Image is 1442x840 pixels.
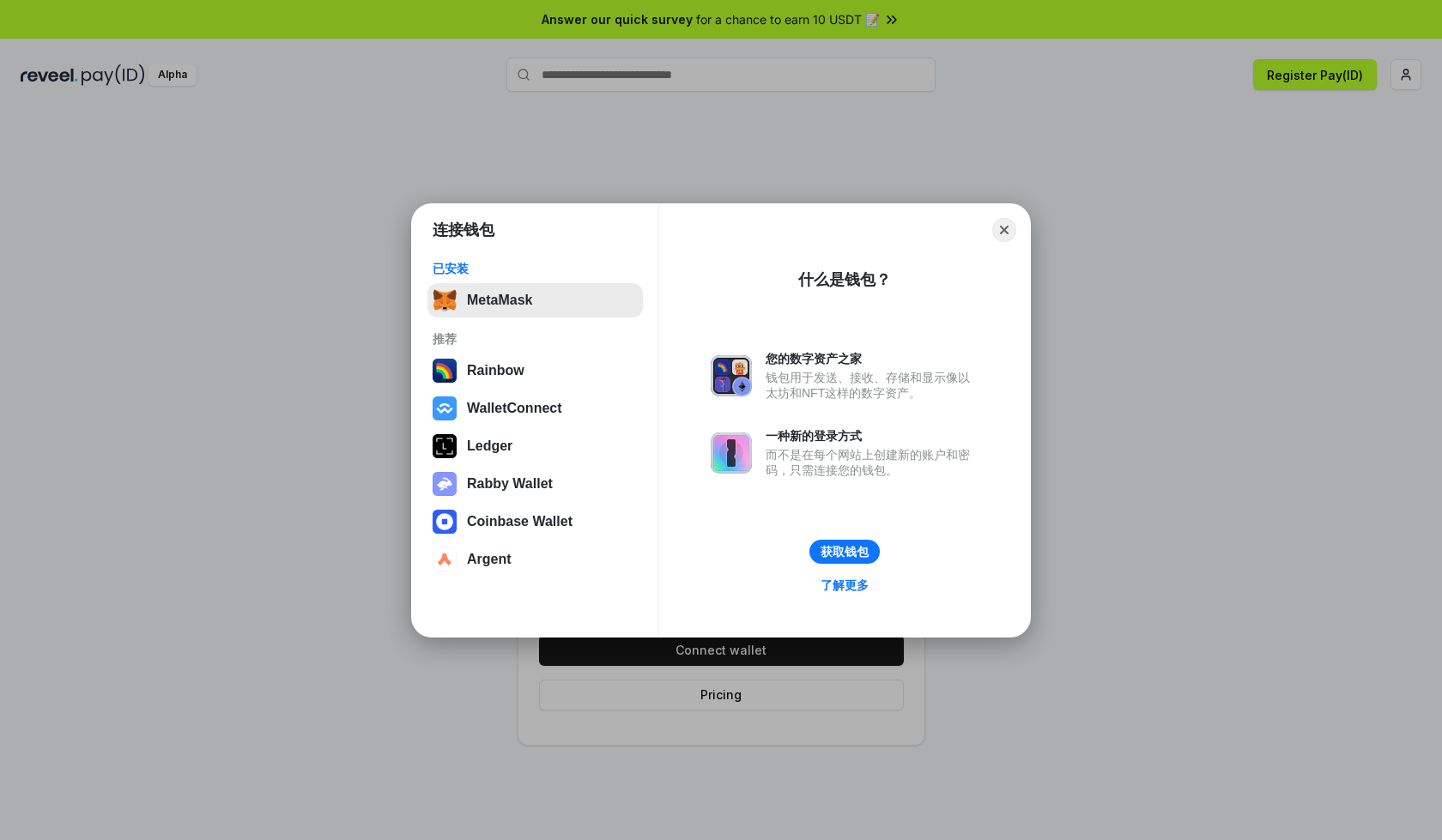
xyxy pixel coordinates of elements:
[433,547,457,571] img: svg+xml,%3Csvg%20width%3D%2228%22%20height%3D%2228%22%20viewBox%3D%220%200%2028%2028%22%20fill%3D...
[467,514,573,529] div: Coinbase Wallet
[467,363,524,378] div: Rainbow
[467,438,512,454] div: Ledger
[467,476,553,492] div: Rabby Wallet
[711,355,752,396] img: svg+xml,%3Csvg%20xmlns%3D%22http%3A%2F%2Fwww.w3.org%2F2000%2Fsvg%22%20fill%3D%22none%22%20viewBox...
[809,540,880,564] button: 获取钱包
[433,220,494,240] h1: 连接钱包
[433,359,457,383] img: svg+xml,%3Csvg%20width%3D%22120%22%20height%3D%22120%22%20viewBox%3D%220%200%20120%20120%22%20fil...
[821,544,869,559] div: 获取钱包
[427,283,643,317] button: MetaMask
[433,472,457,496] img: svg+xml,%3Csvg%20xmlns%3D%22http%3A%2F%2Fwww.w3.org%2F2000%2Fsvg%22%20fill%3D%22none%22%20viewBox...
[992,218,1016,242] button: Close
[766,351,978,366] div: 您的数字资产之家
[810,574,879,596] a: 了解更多
[467,293,532,308] div: MetaMask
[766,370,978,401] div: 钱包用于发送、接收、存储和显示像以太坊和NFT这样的数字资产。
[766,428,978,444] div: 一种新的登录方式
[433,396,457,420] img: svg+xml,%3Csvg%20width%3D%2228%22%20height%3D%2228%22%20viewBox%3D%220%200%2028%2028%22%20fill%3D...
[467,552,512,567] div: Argent
[433,510,457,534] img: svg+xml,%3Csvg%20width%3D%2228%22%20height%3D%2228%22%20viewBox%3D%220%200%2028%2028%22%20fill%3D...
[427,354,643,388] button: Rainbow
[821,577,869,593] div: 了解更多
[433,261,638,276] div: 已安装
[433,434,457,458] img: svg+xml,%3Csvg%20xmlns%3D%22http%3A%2F%2Fwww.w3.org%2F2000%2Fsvg%22%20width%3D%2228%22%20height%3...
[433,288,457,312] img: svg+xml,%3Csvg%20fill%3D%22none%22%20height%3D%2233%22%20viewBox%3D%220%200%2035%2033%22%20width%...
[427,429,643,463] button: Ledger
[711,432,752,474] img: svg+xml,%3Csvg%20xmlns%3D%22http%3A%2F%2Fwww.w3.org%2F2000%2Fsvg%22%20fill%3D%22none%22%20viewBox...
[427,391,643,426] button: WalletConnect
[433,331,638,347] div: 推荐
[427,542,643,577] button: Argent
[427,467,643,501] button: Rabby Wallet
[467,401,562,416] div: WalletConnect
[766,447,978,478] div: 而不是在每个网站上创建新的账户和密码，只需连接您的钱包。
[427,505,643,539] button: Coinbase Wallet
[798,269,891,290] div: 什么是钱包？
